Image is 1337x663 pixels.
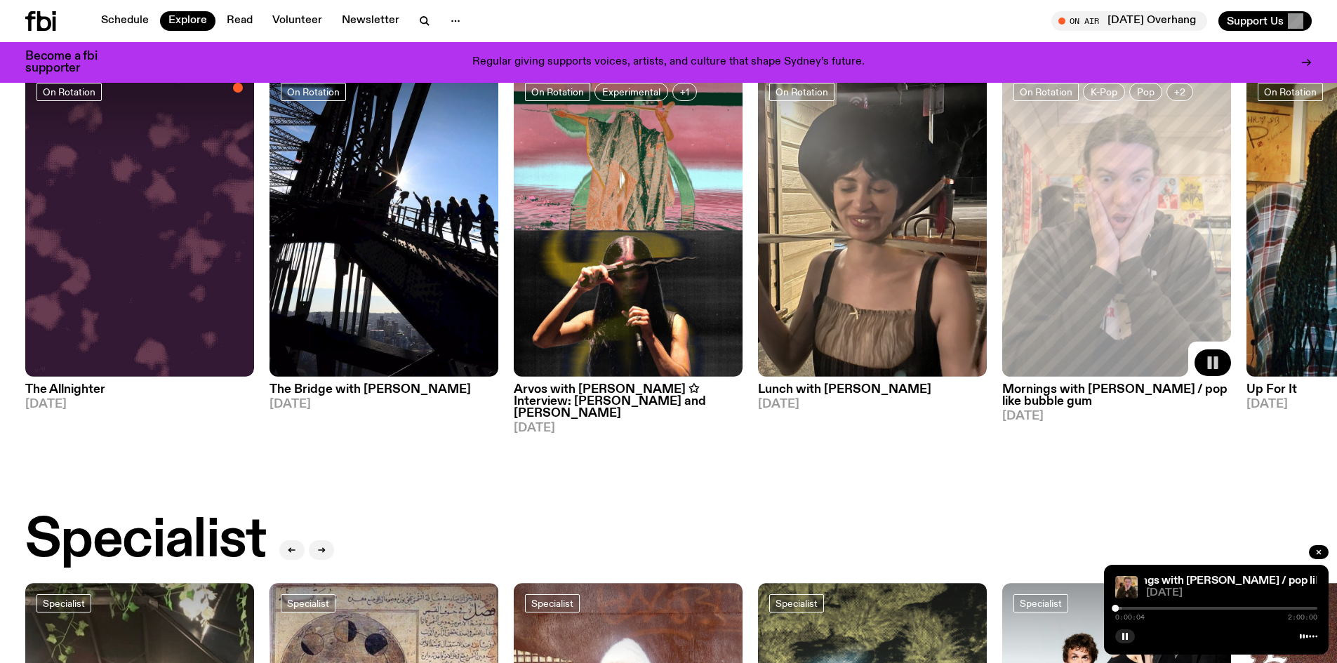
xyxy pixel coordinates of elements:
a: Newsletter [333,11,408,31]
h3: The Bridge with [PERSON_NAME] [270,384,498,396]
span: [DATE] [1146,588,1317,598]
a: Mornings with [PERSON_NAME] / pop like bubble gum[DATE] [1002,377,1231,422]
h2: Specialist [25,514,265,568]
a: The Allnighter[DATE] [25,377,254,410]
span: Pop [1137,86,1155,97]
span: 2:00:00 [1288,614,1317,621]
a: Explore [160,11,215,31]
a: On Rotation [1013,83,1079,101]
span: [DATE] [1002,410,1231,422]
a: Pop [1129,83,1162,101]
a: Specialist [525,594,580,612]
button: Support Us [1218,11,1312,31]
span: Specialist [776,598,818,608]
img: Split frame of Bhenji Ra and Karina Utomo mid performances [514,72,743,377]
a: Volunteer [264,11,331,31]
a: Specialist [281,594,335,612]
span: Specialist [43,598,85,608]
a: Specialist [769,594,824,612]
span: +1 [680,86,689,97]
span: On Rotation [43,86,95,97]
a: On Rotation [1258,83,1323,101]
a: On Rotation [769,83,834,101]
span: Support Us [1227,15,1284,27]
span: Specialist [531,598,573,608]
a: K-Pop [1083,83,1125,101]
span: [DATE] [514,422,743,434]
button: +1 [672,83,697,101]
span: K-Pop [1091,86,1117,97]
span: On Rotation [1020,86,1072,97]
button: On Air[DATE] Overhang [1051,11,1207,31]
span: On Rotation [531,86,584,97]
a: On Rotation [281,83,346,101]
h3: Mornings with [PERSON_NAME] / pop like bubble gum [1002,384,1231,408]
a: Arvos with [PERSON_NAME] ✩ Interview: [PERSON_NAME] and [PERSON_NAME][DATE] [514,377,743,434]
h3: Become a fbi supporter [25,51,115,74]
h3: Lunch with [PERSON_NAME] [758,384,987,396]
img: A picture of Jim in the fbi.radio studio, with their hands against their cheeks and a surprised e... [1115,576,1138,598]
a: Specialist [36,594,91,612]
a: On Rotation [525,83,590,101]
h3: The Allnighter [25,384,254,396]
h3: Arvos with [PERSON_NAME] ✩ Interview: [PERSON_NAME] and [PERSON_NAME] [514,384,743,420]
button: +2 [1166,83,1193,101]
span: Experimental [602,86,660,97]
a: On Rotation [36,83,102,101]
span: [DATE] [25,399,254,410]
span: On Rotation [287,86,340,97]
span: Specialist [287,598,329,608]
a: Experimental [594,83,668,101]
a: The Bridge with [PERSON_NAME][DATE] [270,377,498,410]
span: 0:00:04 [1115,614,1145,621]
span: [DATE] [270,399,498,410]
a: Read [218,11,261,31]
img: People climb Sydney's Harbour Bridge [270,72,498,377]
span: On Rotation [1264,86,1317,97]
a: Specialist [1013,594,1068,612]
span: [DATE] [758,399,987,410]
p: Regular giving supports voices, artists, and culture that shape Sydney’s future. [472,56,865,69]
span: On Rotation [776,86,828,97]
a: Lunch with [PERSON_NAME][DATE] [758,377,987,410]
span: Specialist [1020,598,1062,608]
a: Schedule [93,11,157,31]
span: +2 [1174,86,1185,97]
